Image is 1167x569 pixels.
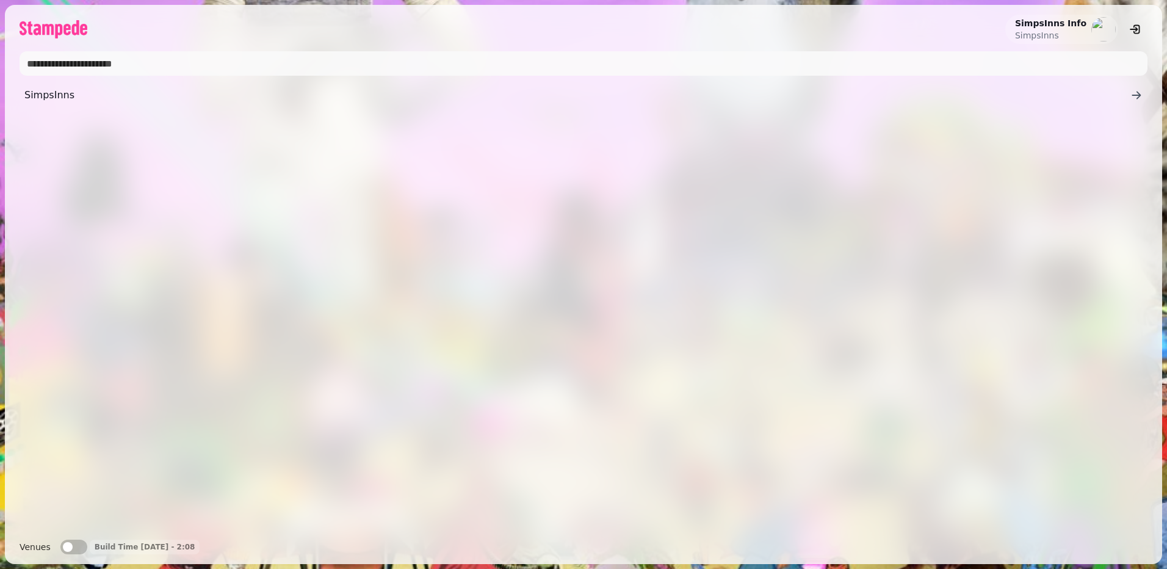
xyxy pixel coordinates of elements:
[1015,17,1086,29] h2: SimpsInns Info
[1123,17,1147,42] button: logout
[24,88,1130,103] span: SimpsInns
[20,20,87,38] img: logo
[20,540,51,554] label: Venues
[20,83,1147,107] a: SimpsInns
[1015,29,1086,42] p: SimpsInns
[95,542,195,552] p: Build Time [DATE] - 2:08
[1091,17,1116,42] img: aHR0cHM6Ly93d3cuZ3JhdmF0YXIuY29tL2F2YXRhci81YzUzNmZhZGQ2OWI5MGRkMjBiNjI2ZTM3N2E4Njk2Nz9zPTE1MCZkP...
